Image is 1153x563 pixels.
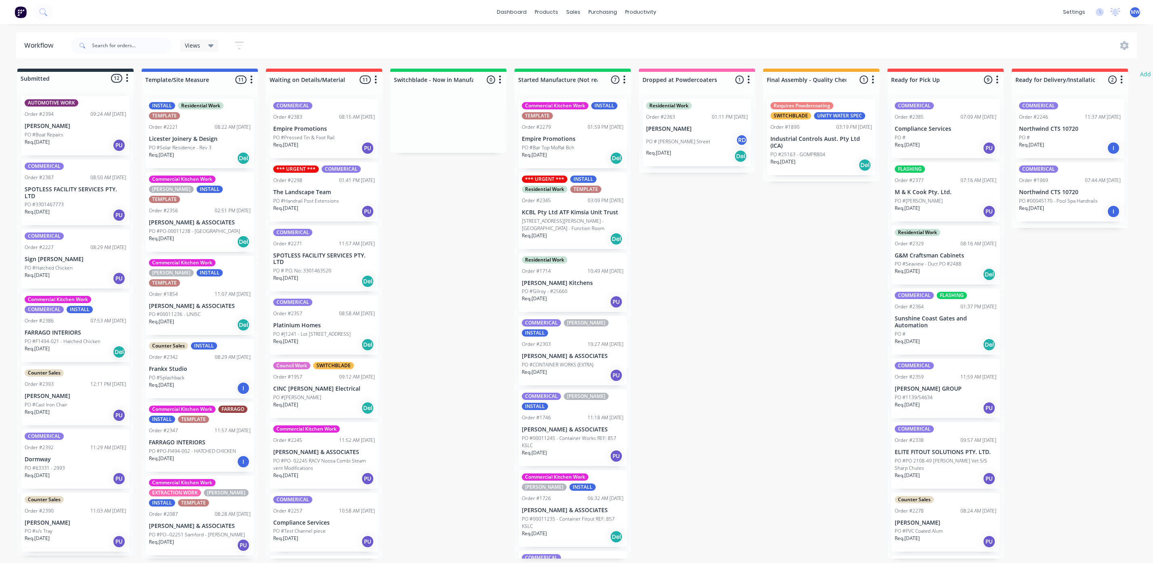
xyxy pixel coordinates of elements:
span: Views [185,41,200,50]
div: COMMERICAL [1019,102,1058,109]
div: Del [983,338,996,351]
div: INSTALL [570,176,596,183]
p: Req. [DATE] [25,138,50,146]
div: Order #1969 [1019,177,1048,184]
p: Req. [DATE] [1019,141,1044,149]
p: PO #00011245 - Container Works REF: 857 KSLC [522,435,624,449]
div: 12:11 PM [DATE] [90,381,126,388]
div: Residential WorkOrder #171410:49 AM [DATE][PERSON_NAME] KitchensPO #Gilroy - #25660Req.[DATE]PU [519,253,627,312]
div: Commercial Kitchen Work [149,406,216,413]
p: Req. [DATE] [25,345,50,352]
div: Order #2383 [273,113,302,121]
div: TEMPLATE [522,112,553,119]
p: [PERSON_NAME] & ASSOCIATES [522,353,624,360]
div: PU [113,272,126,285]
p: Req. [DATE] [1019,205,1044,212]
div: 11:57 AM [DATE] [339,240,375,247]
p: FARRAGO INTERIORS [149,439,251,446]
div: I [237,455,250,468]
div: Order #2392 [25,444,54,451]
div: Del [734,150,747,163]
div: UNITY WATER SPEC [814,112,865,119]
p: SPOTLESS FACILITY SERVICES PTY. LTD [25,186,126,200]
div: Order #2221 [149,123,178,131]
div: Order #2377 [895,177,924,184]
div: COMMERICAL [273,102,312,109]
div: Order #2298 [273,177,302,184]
div: COMMERICAL [25,163,64,170]
p: Empire Promotions [522,136,624,142]
div: [PERSON_NAME] [204,489,249,496]
div: Order #1726 [522,495,551,502]
div: INSTALL [149,102,175,109]
div: COMMERICALOrder #222708:29 AM [DATE]Sign [PERSON_NAME]PO #Hatched ChickenReq.[DATE]PU [21,229,130,289]
p: Req. [DATE] [149,381,174,389]
div: Order #2363 [646,113,675,121]
div: TEMPLATE [149,196,180,203]
div: 07:16 AM [DATE] [960,177,996,184]
p: Req. [DATE] [770,158,795,165]
input: Search for orders... [92,38,172,54]
div: 09:12 AM [DATE] [339,373,375,381]
div: 08:50 AM [DATE] [90,174,126,181]
p: PO # [1019,134,1030,141]
div: TEMPLATE [178,416,209,423]
div: Residential WorkOrder #232908:16 AM [DATE]G&M Craftsman CabinetsPO #Seaview - Duct PO #2488Req.[D... [891,226,1000,285]
div: PU [361,142,374,155]
div: COMMERICAL [25,433,64,440]
div: COMMERICALOrder #235708:58 AM [DATE]Platinium HomesPO #J1241 - Lot [STREET_ADDRESS]Req.[DATE]Del [270,295,378,355]
p: PO #Pressed Tin & Foot Rail [273,134,335,141]
div: Requires PowdercoatingSWITCHBLADEUNITY WATER SPECOrder #189003:19 PM [DATE]Industrial Controls Au... [767,99,875,175]
div: COMMERICAL [895,102,934,109]
div: 02:51 PM [DATE] [215,207,251,214]
div: TEMPLATE [149,279,180,287]
p: Req. [DATE] [149,318,174,325]
div: Order #2359 [895,373,924,381]
div: COMMERICAL [895,362,934,369]
div: AUTOMOTIVE WORKOrder #239409:24 AM [DATE][PERSON_NAME]PO #Boat RepairsReq.[DATE]PU [21,96,130,155]
div: Order #2245 [273,437,302,444]
div: Commercial Kitchen Work [273,425,340,433]
p: PO #[PERSON_NAME] [273,394,321,401]
div: Commercial Kitchen Work [25,296,91,303]
div: Commercial Kitchen Work [149,176,216,183]
div: COMMERICAL [322,165,361,173]
div: PU [983,142,996,155]
p: PO #CONTAINER WORKS (EXTRA) [522,361,593,368]
div: Counter SalesINSTALLOrder #234208:29 AM [DATE]Frankx StudioPO #SplashbackReq.[DATE]I [146,339,254,398]
p: PO #J1241 - Lot [STREET_ADDRESS] [273,331,351,338]
div: INSTALL [522,403,548,410]
p: PO #63331 - 2993 [25,465,65,472]
p: PO #Seaview - Duct PO #2488 [895,260,961,268]
div: PU [610,369,623,382]
div: Commercial Kitchen Work[PERSON_NAME]INSTALLTEMPLATEOrder #185411:07 AM [DATE][PERSON_NAME] & ASSO... [146,256,254,335]
p: G&M Craftsman Cabinets [895,252,996,259]
div: PU [361,472,374,485]
p: PO # [895,331,906,338]
div: 11:59 AM [DATE] [960,373,996,381]
div: PU [113,139,126,152]
p: Industrial Controls Aust. Pty Ltd (ICA) [770,136,872,149]
div: PU [113,209,126,222]
div: 11:18 AM [DATE] [588,414,624,421]
p: Req. [DATE] [149,455,174,462]
div: Order #2271 [273,240,302,247]
div: Del [610,232,623,245]
p: [PERSON_NAME] & ASSOCIATES [273,449,375,456]
div: 11:57 AM [DATE] [215,427,251,434]
div: Residential Work [522,256,567,264]
p: [PERSON_NAME] & ASSOCIATES [149,219,251,226]
div: PU [983,402,996,414]
div: 07:09 AM [DATE] [960,113,996,121]
p: PO #PO-00011238 - [GEOGRAPHIC_DATA] [149,228,240,235]
p: [PERSON_NAME] GROUP [895,385,996,392]
div: PU [983,205,996,218]
div: Counter SalesOrder #227808:24 AM [DATE][PERSON_NAME]PO #PVC Coated AlumReq.[DATE]PU [891,493,1000,552]
div: COMMERICALOrder #225710:58 AM [DATE]Compliance ServicesPO #Test Channel pieceReq.[DATE]PU [270,493,378,552]
div: 11:52 AM [DATE] [339,437,375,444]
div: 11:07 AM [DATE] [215,291,251,298]
div: COMMERICALOrder #227111:57 AM [DATE]SPOTLESS FACILITY SERVICES PTY. LTDPO # P.O. No: 3301463520Re... [270,226,378,292]
p: PO # [PERSON_NAME] Street [646,138,710,145]
p: Req. [DATE] [25,208,50,216]
p: Req. [DATE] [895,472,920,479]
